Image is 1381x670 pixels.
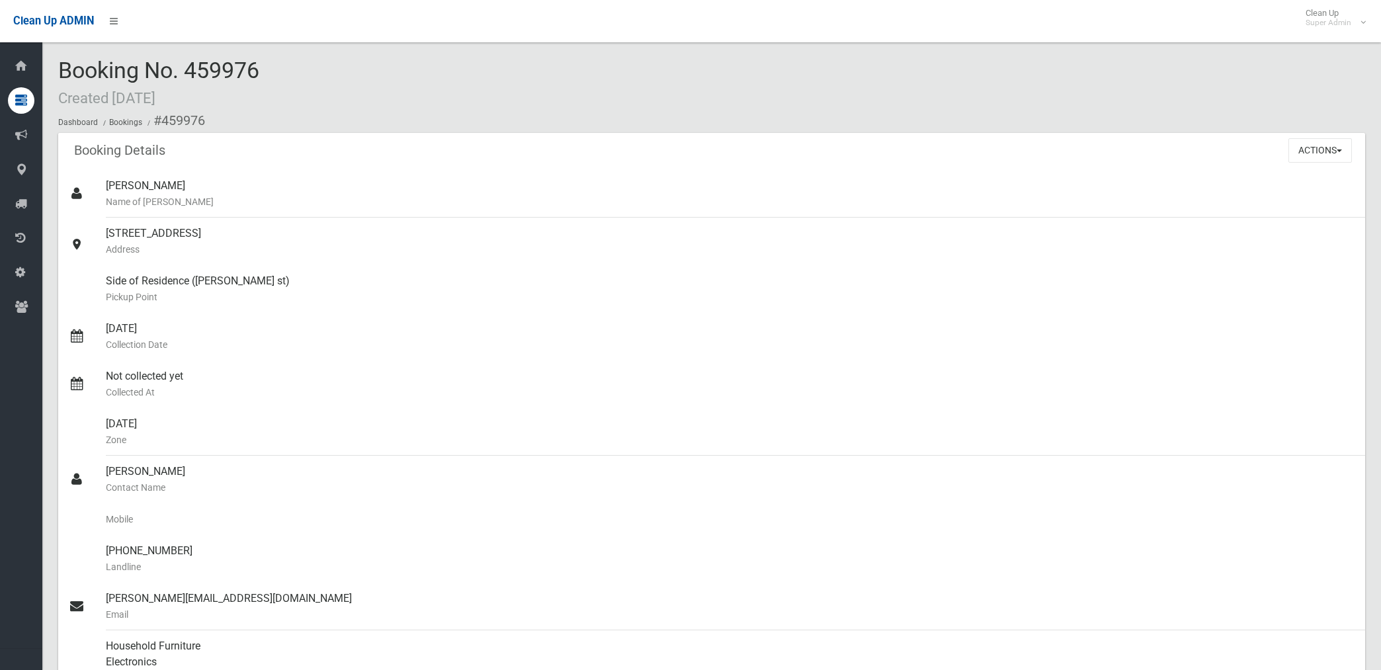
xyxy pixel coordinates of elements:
li: #459976 [144,108,205,133]
div: [DATE] [106,313,1355,360]
div: Side of Residence ([PERSON_NAME] st) [106,265,1355,313]
div: [PERSON_NAME] [106,170,1355,218]
small: Created [DATE] [58,89,155,106]
span: Clean Up [1299,8,1364,28]
div: [STREET_ADDRESS] [106,218,1355,265]
small: Email [106,607,1355,622]
a: Dashboard [58,118,98,127]
div: [PERSON_NAME] [106,456,1355,503]
div: Not collected yet [106,360,1355,408]
small: Contact Name [106,480,1355,495]
small: Super Admin [1306,18,1351,28]
a: Bookings [109,118,142,127]
button: Actions [1288,138,1352,163]
small: Address [106,241,1355,257]
small: Name of [PERSON_NAME] [106,194,1355,210]
small: Collection Date [106,337,1355,353]
span: Booking No. 459976 [58,57,259,108]
a: [PERSON_NAME][EMAIL_ADDRESS][DOMAIN_NAME]Email [58,583,1365,630]
div: [PHONE_NUMBER] [106,535,1355,583]
span: Clean Up ADMIN [13,15,94,27]
small: Landline [106,559,1355,575]
div: [DATE] [106,408,1355,456]
header: Booking Details [58,138,181,163]
small: Collected At [106,384,1355,400]
div: [PERSON_NAME][EMAIL_ADDRESS][DOMAIN_NAME] [106,583,1355,630]
small: Mobile [106,511,1355,527]
small: Pickup Point [106,289,1355,305]
small: Zone [106,432,1355,448]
